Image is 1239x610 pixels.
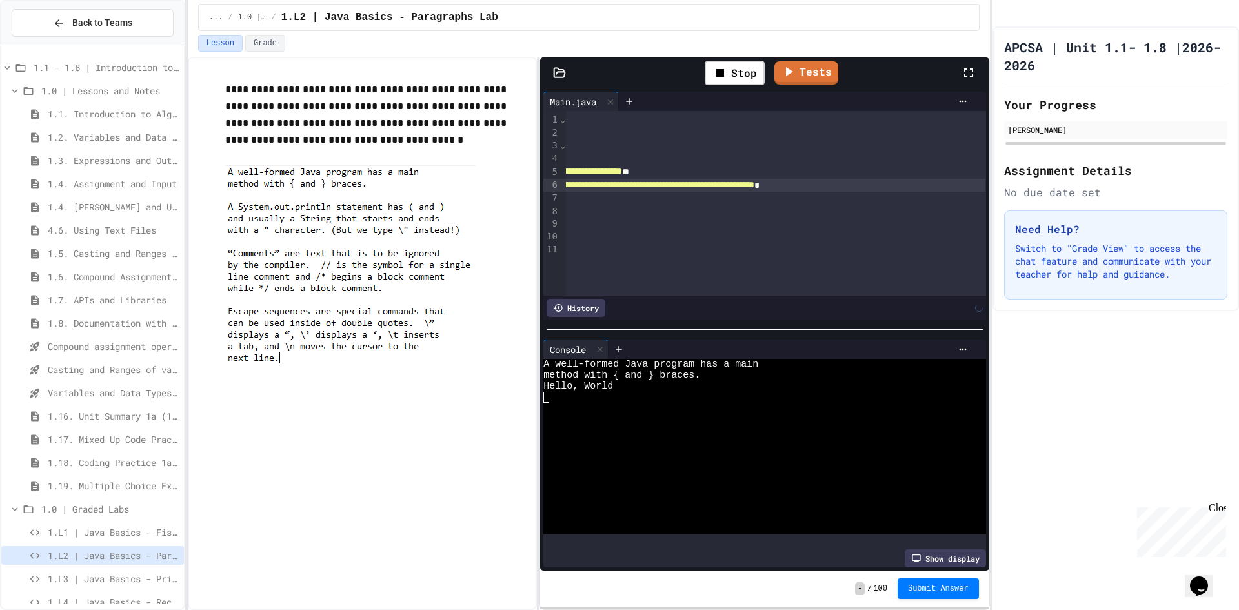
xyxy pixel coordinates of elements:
div: Main.java [543,95,603,108]
div: No due date set [1004,185,1227,200]
span: 1.L1 | Java Basics - Fish Lab [48,525,179,539]
div: 1 [543,114,559,127]
span: 1.18. Coding Practice 1a (1.1-1.6) [48,456,179,469]
span: 1.7. APIs and Libraries [48,293,179,307]
div: 5 [543,166,559,179]
span: 1.19. Multiple Choice Exercises for Unit 1a (1.1-1.6) [48,479,179,493]
span: 1.16. Unit Summary 1a (1.1-1.6) [48,409,179,423]
h2: Your Progress [1004,96,1227,114]
h3: Need Help? [1015,221,1216,237]
span: 100 [873,584,887,594]
span: / [272,12,276,23]
div: 10 [543,230,559,243]
span: A well-formed Java program has a main [543,359,758,370]
iframe: chat widget [1185,558,1226,597]
span: ... [209,12,223,23]
button: Grade [245,35,285,52]
span: 1.1. Introduction to Algorithms, Programming, and Compilers [48,107,179,121]
div: 11 [543,243,559,256]
h1: APCSA | Unit 1.1- 1.8 |2026-2026 [1004,38,1227,74]
div: Stop [705,61,765,85]
a: Tests [774,61,838,85]
div: 3 [543,139,559,152]
div: 2 [543,127,559,139]
span: Fold line [559,140,566,150]
span: 1.0 | Graded Labs [41,502,179,516]
span: Variables and Data Types - Quiz [48,386,179,400]
span: 1.0 | Graded Labs [238,12,267,23]
span: - [855,582,865,595]
span: 1.L4 | Java Basics - Rectangle Lab [48,595,179,609]
span: 1.17. Mixed Up Code Practice 1.1-1.6 [48,432,179,446]
span: / [867,584,872,594]
span: 1.0 | Lessons and Notes [41,84,179,97]
button: Submit Answer [898,578,979,599]
div: 7 [543,192,559,205]
span: 1.2. Variables and Data Types [48,130,179,144]
span: 1.4. Assignment and Input [48,177,179,190]
span: Compound assignment operators - Quiz [48,340,179,353]
span: Casting and Ranges of variables - Quiz [48,363,179,376]
span: 1.L2 | Java Basics - Paragraphs Lab [281,10,498,25]
span: 1.L2 | Java Basics - Paragraphs Lab [48,549,179,562]
span: 1.1 - 1.8 | Introduction to Java [34,61,179,74]
div: 4 [543,152,559,165]
div: Console [543,343,592,356]
div: Show display [905,549,986,567]
span: 1.6. Compound Assignment Operators [48,270,179,283]
div: 9 [543,218,559,230]
span: 1.8. Documentation with Comments and Preconditions [48,316,179,330]
span: Fold line [559,114,566,125]
span: Submit Answer [908,584,969,594]
span: Hello, World [543,381,613,392]
span: 1.4. [PERSON_NAME] and User Input [48,200,179,214]
div: Chat with us now!Close [5,5,89,82]
span: / [228,12,232,23]
span: 1.5. Casting and Ranges of Values [48,247,179,260]
button: Lesson [198,35,243,52]
div: Console [543,340,609,359]
div: Main.java [543,92,619,111]
span: Back to Teams [72,16,132,30]
div: [PERSON_NAME] [1008,124,1224,136]
button: Back to Teams [12,9,174,37]
div: 6 [543,179,559,192]
iframe: chat widget [1132,502,1226,557]
div: 8 [543,205,559,218]
span: 4.6. Using Text Files [48,223,179,237]
span: method with { and } braces. [543,370,700,381]
h2: Assignment Details [1004,161,1227,179]
p: Switch to "Grade View" to access the chat feature and communicate with your teacher for help and ... [1015,242,1216,281]
span: 1.L3 | Java Basics - Printing Code Lab [48,572,179,585]
span: 1.3. Expressions and Output [New] [48,154,179,167]
div: History [547,299,605,317]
